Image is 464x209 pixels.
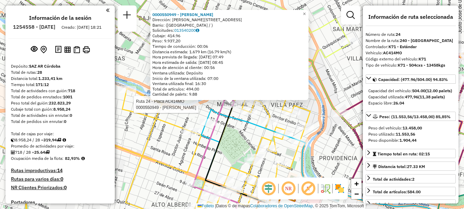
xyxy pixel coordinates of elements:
h4: Rutas para varios días: [11,176,109,182]
font: Peso utilizado: [368,131,415,137]
div: Depósito: [11,63,109,69]
img: Fluxo de ruas [320,183,331,194]
div: Creado: [DATE] 18:21 [59,24,104,30]
button: Visualizar Romaneio [72,45,81,55]
div: Total de rutas: [11,69,109,75]
i: Observações [196,28,199,32]
strong: (11,38 palets) [418,94,445,99]
i: Cubagem total roteirizado [11,138,15,142]
div: Capacidad: (477.96/504.00) 94.83% [366,85,456,109]
font: Peso: 9.937,20 [152,38,180,43]
img: Exibir/Ocultar setores [334,183,345,194]
strong: 1.904,44 [399,138,417,143]
a: Total de actividades:2 [366,174,456,183]
strong: 13.458,00 [402,125,422,130]
strong: 1.233,41 km [38,76,63,81]
strong: 584.00 [407,189,421,194]
div: Dirección: [PERSON_NAME][STREET_ADDRESS] [152,17,306,23]
div: Espacio libre: [368,100,453,106]
div: Total de pedidos sin enrutar: [11,119,109,125]
div: Total de actividades sin enrutar: [11,112,109,119]
button: Centralizar mapa no depósito ou ponto de apoio [39,44,48,55]
font: 8.958,24 / 28 = [15,137,57,142]
strong: 171:12 [36,82,49,87]
strong: 232.823,29 [49,100,71,106]
button: Exibir sessão original [29,44,39,55]
a: 0000550949 - [PERSON_NAME] [152,12,213,17]
strong: 1001 [63,94,72,99]
div: Ventana utilizada: Depósito [152,70,306,76]
div: Hora estimada de salida: [DATE] 08:45 [152,60,306,65]
strong: 24 [396,32,400,37]
div: Peso total del guión: [11,100,109,106]
font: Hora de atención al cliente: 00:56 [152,65,215,70]
span: | [215,204,216,208]
div: Distancia total: [11,75,109,82]
span: 27.33 KM [407,164,425,169]
h6: 1254558 - [DATE] [13,24,55,30]
span: Tiempo total en ruta: 02:15 [378,151,430,156]
a: Peso: (11.553,56/13.458,00) 85,85% [366,112,456,121]
div: Peso: (11.553,56/13.458,00) 85,85% [366,122,456,146]
a: Total de artículos:584.00 [366,187,456,196]
a: Nova sessão e pesquisa [120,8,134,24]
div: Datos © de mapas , © 2025 TomTom, Microsoft [196,203,366,209]
strong: SAZ AR Córdoba [29,64,60,69]
a: Viaje del conductor: 09:00 [366,199,456,209]
strong: (12.00 palets) [425,88,452,93]
i: Meta Caixas/viagem: 297,52 Diferença: 22,42 [63,138,66,142]
div: Total de cajas por viaje: [11,131,109,137]
h4: Rutas improductivas: [11,168,109,173]
div: Inicio de la ventana utilizada: 07:00 [152,76,306,81]
strong: 0 [64,184,67,191]
font: Solicitudes: [152,28,174,33]
em: Média calculada utilizando a maior ocupação (%Peso ou %Cubagem) de cada rota da sessão. Rotas cro... [81,156,85,161]
div: Número de ruta: [366,31,456,38]
strong: 14 [57,167,63,173]
a: Distancia total:27.33 KM [366,162,456,171]
font: Capacidad utilizada: [368,94,445,99]
font: Cubaje: 414.96 [152,33,180,38]
strong: 82,93% [65,156,80,161]
div: Total de artículos: 494.00 [152,86,306,92]
strong: 26.04 [393,100,404,106]
div: Tiempo total: [11,82,109,88]
strong: 8.958,24 [53,107,70,112]
strong: 28 [37,70,42,75]
span: Exibir rótulo [300,180,316,197]
div: Nombre de la ruta: [366,38,456,44]
div: Promedio de actividades por viaje: [11,143,109,149]
div: Tiempo de conducción: 00:06 [152,44,306,49]
div: Tipo de vehículo: [366,62,456,68]
span: Peso: (11.553,56/13.458,00) 85,85% [379,114,451,119]
div: Ventana utilizada final: 16:30 [152,81,306,86]
span: Ocupación media de la flota: [11,156,64,161]
strong: 25.64 [34,150,45,155]
div: Total de artículos: [373,189,421,195]
div: Total de pedidos enrutados: [11,94,109,100]
a: Acercar [351,179,361,189]
font: Controlador: [366,44,417,49]
div: Barrio: ([GEOGRAPHIC_DATA] / ) [152,23,306,28]
div: Distancia estimada: 1.679 km (16.79 km/h) [152,49,306,55]
div: Código externo del vehículo: [366,56,456,62]
i: Total de rotas [57,138,61,142]
h4: NR Clientes Priorizados: [11,185,109,191]
strong: 319,94 [43,137,57,142]
div: Cubaje total con guión: [11,106,109,112]
font: Distancia total: [378,164,425,169]
span: Peso del vehículo: [368,125,422,130]
span: Ocultar deslocamento [260,180,277,197]
strong: 0 [60,176,63,182]
a: Folleto [197,204,214,208]
strong: 0 [70,113,72,118]
h4: Información de la sesión [29,15,91,21]
strong: K71 - 504cxs - 13458kgs [398,62,445,68]
span: × [303,11,306,17]
strong: 2 [412,177,414,182]
a: Alejar [351,189,361,199]
span: Capacidad: (477.96/504.00) 94.83% [378,77,448,82]
div: Total de actividades con guión: [11,88,109,94]
font: 718 / 28 = [15,150,45,155]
